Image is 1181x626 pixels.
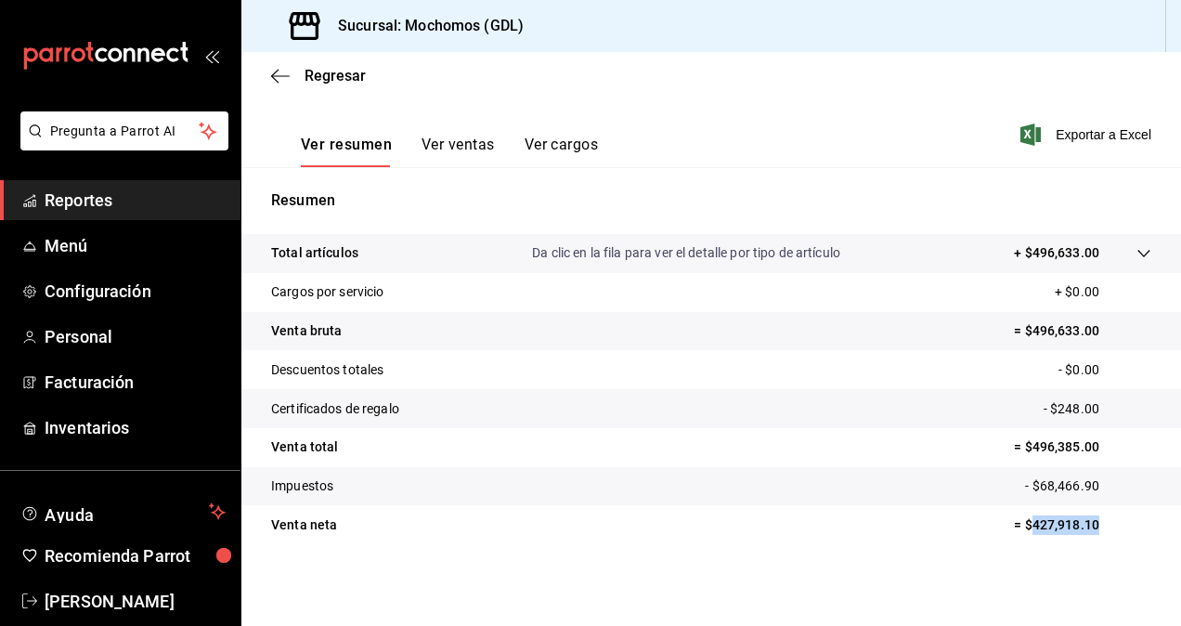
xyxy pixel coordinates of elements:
[1024,124,1151,146] button: Exportar a Excel
[1014,243,1099,263] p: + $496,633.00
[271,437,338,457] p: Venta total
[271,399,399,419] p: Certificados de regalo
[301,136,392,167] button: Ver resumen
[422,136,495,167] button: Ver ventas
[271,243,358,263] p: Total artículos
[323,15,524,37] h3: Sucursal: Mochomos (GDL)
[271,515,337,535] p: Venta neta
[45,543,226,568] span: Recomienda Parrot
[271,67,366,85] button: Regresar
[204,48,219,63] button: open_drawer_menu
[45,188,226,213] span: Reportes
[271,189,1151,212] p: Resumen
[1014,321,1151,341] p: = $496,633.00
[50,122,200,141] span: Pregunta a Parrot AI
[45,324,226,349] span: Personal
[525,136,599,167] button: Ver cargos
[20,111,228,150] button: Pregunta a Parrot AI
[271,321,342,341] p: Venta bruta
[45,233,226,258] span: Menú
[1058,360,1151,380] p: - $0.00
[1014,515,1151,535] p: = $427,918.10
[301,136,598,167] div: navigation tabs
[1044,399,1151,419] p: - $248.00
[271,476,333,496] p: Impuestos
[45,501,201,523] span: Ayuda
[271,360,383,380] p: Descuentos totales
[45,279,226,304] span: Configuración
[13,135,228,154] a: Pregunta a Parrot AI
[1014,437,1151,457] p: = $496,385.00
[1055,282,1151,302] p: + $0.00
[45,370,226,395] span: Facturación
[45,589,226,614] span: [PERSON_NAME]
[45,415,226,440] span: Inventarios
[532,243,840,263] p: Da clic en la fila para ver el detalle por tipo de artículo
[271,282,384,302] p: Cargos por servicio
[305,67,366,85] span: Regresar
[1025,476,1151,496] p: - $68,466.90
